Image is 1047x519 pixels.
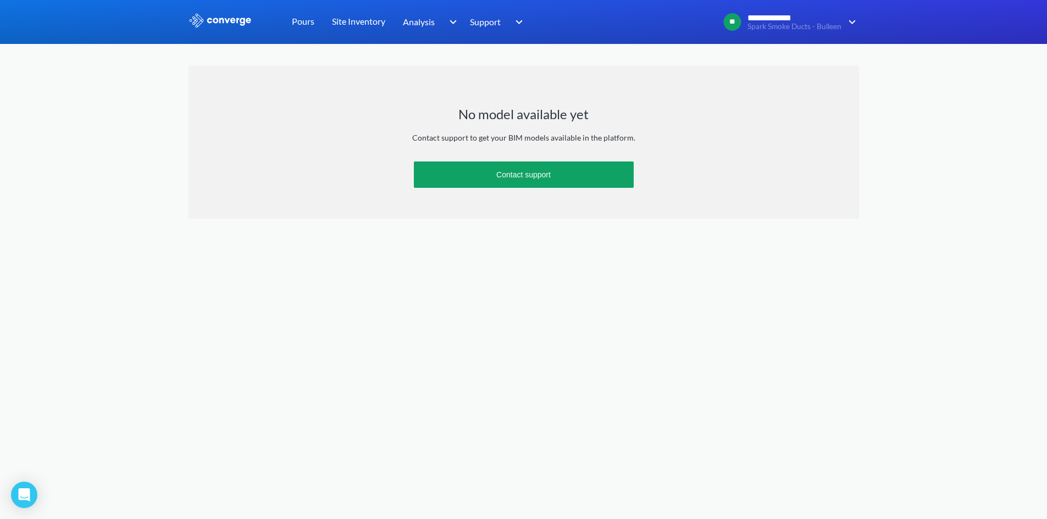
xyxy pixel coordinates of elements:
span: Spark Smoke Ducts - Bulleen [747,23,841,31]
div: Open Intercom Messenger [11,482,37,508]
span: Analysis [403,15,435,29]
img: downArrow.svg [508,15,526,29]
img: logo_ewhite.svg [189,13,252,27]
img: downArrow.svg [442,15,459,29]
span: Support [470,15,501,29]
button: Contact support [414,161,634,188]
h1: No model available yet [458,105,589,123]
div: Contact support to get your BIM models available in the platform. [412,132,635,144]
img: downArrow.svg [841,15,859,29]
